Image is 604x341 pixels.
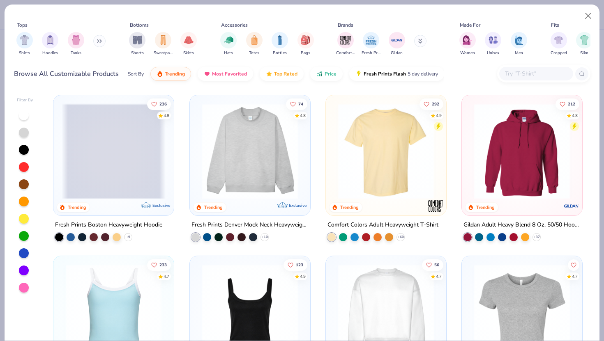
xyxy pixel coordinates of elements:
img: 029b8af0-80e6-406f-9fdc-fdf898547912 [334,103,438,199]
div: filter for Fresh Prints [362,32,380,56]
button: filter button [272,32,288,56]
img: Hoodies Image [46,35,55,45]
button: Trending [150,67,191,81]
img: Cropped Image [554,35,563,45]
div: filter for Men [511,32,527,56]
button: filter button [246,32,263,56]
img: Hats Image [224,35,233,45]
span: + 37 [534,235,540,240]
span: 236 [159,102,167,106]
span: Skirts [183,50,194,56]
span: Exclusive [153,203,171,208]
img: most_fav.gif [204,71,210,77]
div: filter for Skirts [180,32,197,56]
span: Top Rated [274,71,297,77]
span: + 10 [261,235,267,240]
div: Fresh Prints Denver Mock Neck Heavyweight Sweatshirt [191,220,309,230]
span: Tanks [71,50,81,56]
button: Like [556,98,579,110]
div: Accessories [221,21,248,29]
div: Fresh Prints Boston Heavyweight Hoodie [55,220,162,230]
button: Like [568,259,579,271]
span: Shirts [19,50,30,56]
div: filter for Totes [246,32,263,56]
img: Men Image [514,35,523,45]
img: Bottles Image [275,35,284,45]
button: Like [422,259,443,271]
span: Women [460,50,475,56]
img: Gildan logo [563,198,580,214]
button: Price [310,67,343,81]
img: Shorts Image [133,35,142,45]
button: filter button [551,32,567,56]
span: Exclusive [289,203,307,208]
img: Totes Image [250,35,259,45]
img: Comfort Colors logo [427,198,444,214]
img: Fresh Prints Image [365,34,377,46]
span: Fresh Prints Flash [364,71,406,77]
div: 4.7 [572,274,578,280]
span: 233 [159,263,167,267]
button: filter button [180,32,197,56]
button: filter button [16,32,33,56]
img: TopRated.gif [266,71,272,77]
button: Close [581,8,596,24]
button: filter button [297,32,314,56]
button: Fresh Prints Flash5 day delivery [349,67,444,81]
button: filter button [154,32,173,56]
button: filter button [459,32,476,56]
button: Like [420,98,443,110]
div: 4.8 [164,112,169,119]
div: Filter By [17,97,33,103]
button: filter button [511,32,527,56]
img: Gildan Image [391,34,403,46]
img: Skirts Image [184,35,194,45]
div: 4.9 [436,112,442,119]
div: filter for Gildan [389,32,405,56]
div: Browse All Customizable Products [14,69,119,79]
span: Fresh Prints [362,50,380,56]
div: 4.8 [300,112,305,119]
span: 74 [298,102,303,106]
span: + 60 [397,235,403,240]
span: Unisex [487,50,499,56]
span: + 9 [126,235,130,240]
span: Most Favorited [212,71,247,77]
div: Gildan Adult Heavy Blend 8 Oz. 50/50 Hooded Sweatshirt [463,220,581,230]
div: filter for Women [459,32,476,56]
input: Try "T-Shirt" [504,69,567,78]
span: Price [325,71,337,77]
div: filter for Slim [576,32,592,56]
span: Totes [249,50,259,56]
img: Women Image [463,35,472,45]
div: Fits [551,21,559,29]
img: 01756b78-01f6-4cc6-8d8a-3c30c1a0c8ac [470,103,574,199]
button: Like [286,98,307,110]
img: Tanks Image [71,35,81,45]
div: 4.7 [164,274,169,280]
span: Hoodies [42,50,58,56]
span: Shorts [131,50,144,56]
div: filter for Bags [297,32,314,56]
img: Bags Image [301,35,310,45]
span: Bottles [273,50,287,56]
img: a90f7c54-8796-4cb2-9d6e-4e9644cfe0fe [302,103,406,199]
button: filter button [336,32,355,56]
span: Slim [580,50,588,56]
button: filter button [42,32,58,56]
img: trending.gif [157,71,163,77]
div: filter for Hoodies [42,32,58,56]
button: filter button [129,32,145,56]
span: Men [515,50,523,56]
span: Hats [224,50,233,56]
button: Like [147,259,171,271]
img: f5d85501-0dbb-4ee4-b115-c08fa3845d83 [198,103,302,199]
span: Trending [165,71,185,77]
button: filter button [68,32,84,56]
button: Top Rated [260,67,304,81]
img: Sweatpants Image [159,35,168,45]
button: filter button [362,32,380,56]
img: e55d29c3-c55d-459c-bfd9-9b1c499ab3c6 [438,103,542,199]
div: filter for Comfort Colors [336,32,355,56]
span: Sweatpants [154,50,173,56]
